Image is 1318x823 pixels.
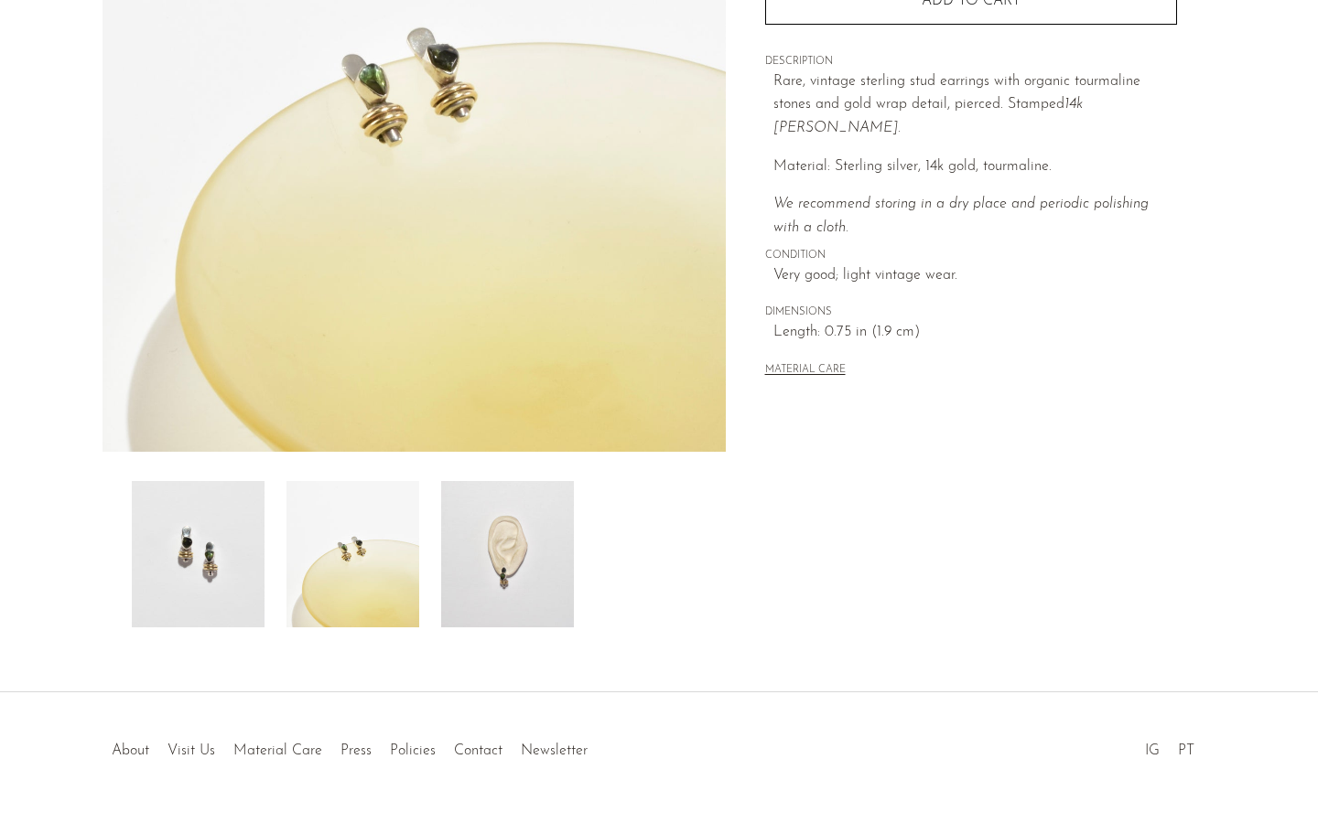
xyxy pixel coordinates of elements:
[454,743,502,758] a: Contact
[286,481,419,627] img: Green Tourmaline Earrings
[773,264,1177,288] span: Very good; light vintage wear.
[765,54,1177,70] span: DESCRIPTION
[340,743,372,758] a: Press
[112,743,149,758] a: About
[1145,743,1160,758] a: IG
[1136,729,1204,764] ul: Social Medias
[390,743,436,758] a: Policies
[233,743,322,758] a: Material Care
[441,481,574,627] img: Green Tourmaline Earrings
[773,70,1177,141] p: Rare, vintage sterling stud earrings with organic tourmaline stones and gold wrap detail, pierced...
[1178,743,1194,758] a: PT
[103,729,597,764] ul: Quick links
[765,305,1177,321] span: DIMENSIONS
[765,364,846,378] button: MATERIAL CARE
[773,197,1149,235] em: We recommend storing in a dry place and periodic polishing with a cloth.
[773,155,1177,179] p: Material: Sterling silver, 14k gold, tourmaline.
[132,481,265,627] img: Green Tourmaline Earrings
[765,248,1177,264] span: CONDITION
[773,321,1177,345] span: Length: 0.75 in (1.9 cm)
[167,743,215,758] a: Visit Us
